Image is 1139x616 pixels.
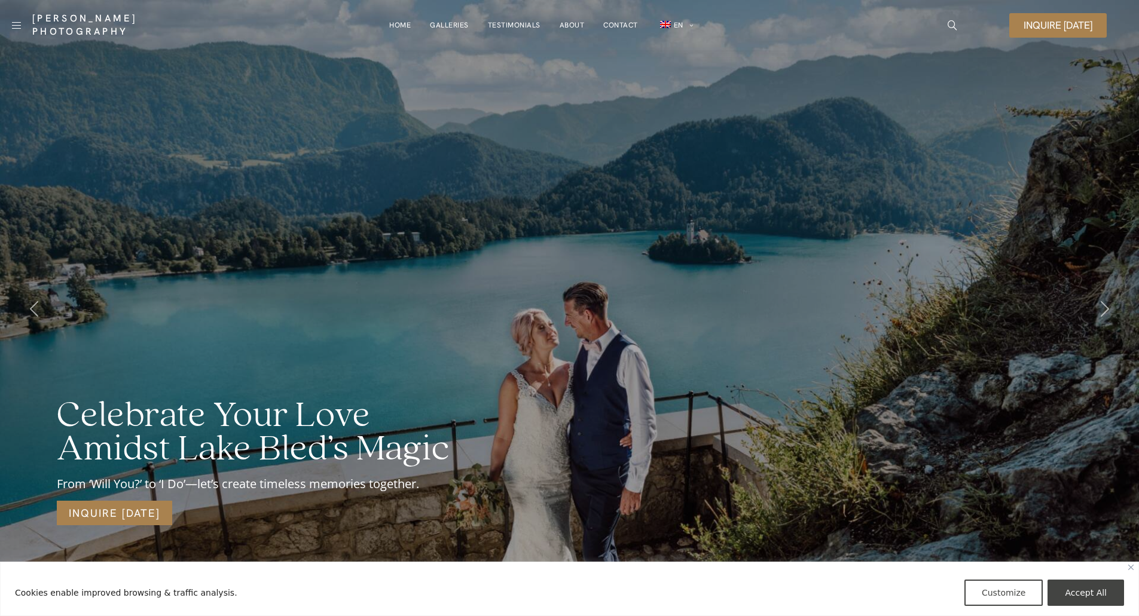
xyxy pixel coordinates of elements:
[1024,20,1092,30] span: Inquire [DATE]
[57,476,490,492] div: From ‘Will You?’ to ‘I Do’—let’s create timeless memories together.
[57,400,490,467] h2: Celebrate Your Love Amidst Lake Bled’s Magic
[657,13,694,38] a: en_GBEN
[57,501,172,525] a: Inquire [DATE]
[1128,565,1134,570] img: Close
[964,580,1043,606] button: Customize
[660,21,671,28] img: EN
[32,12,225,38] a: [PERSON_NAME] Photography
[389,13,411,37] a: Home
[430,13,469,37] a: Galleries
[1009,13,1107,38] a: Inquire [DATE]
[674,20,683,30] span: EN
[942,14,963,36] a: icon-magnifying-glass34
[560,13,585,37] a: About
[488,13,541,37] a: Testimonials
[15,586,237,600] p: Cookies enable improved browsing & traffic analysis.
[603,13,638,37] a: Contact
[1048,580,1124,606] button: Accept All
